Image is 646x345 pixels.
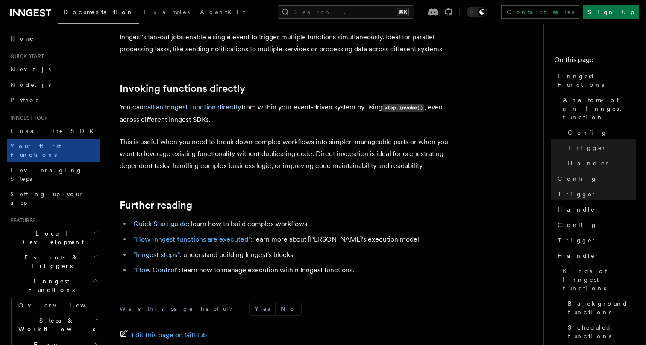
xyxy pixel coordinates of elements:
button: Search...⌘K [278,5,414,19]
a: Background functions [564,296,636,320]
li: : learn how to manage execution within Inngest functions. [131,264,461,276]
p: This is useful when you need to break down complex workflows into simpler, manageable parts or wh... [120,136,461,172]
a: Home [7,31,100,46]
a: Handler [564,156,636,171]
span: Overview [18,302,106,309]
span: Examples [144,9,190,15]
a: Anatomy of an Inngest function [559,92,636,125]
span: Steps & Workflows [15,316,95,333]
span: Node.js [10,81,51,88]
a: Inngest Functions [554,68,636,92]
span: Inngest tour [7,115,48,121]
a: Quick Start guide [133,220,188,228]
span: Handler [558,251,599,260]
span: Trigger [568,144,607,152]
span: Trigger [558,190,596,198]
li: : learn more about [PERSON_NAME]'s execution model. [131,233,461,245]
span: Config [558,221,597,229]
li: : learn how to build complex workflows. [131,218,461,230]
span: Edit this page on GitHub [132,329,207,341]
a: call an Inngest function directly [144,103,241,111]
button: Local Development [7,226,100,250]
a: Kinds of Inngest functions [559,263,636,296]
a: Examples [139,3,195,23]
a: Python [7,92,100,108]
h4: On this page [554,55,636,68]
li: : understand building Inngest's blocks. [131,249,461,261]
code: step.invoke() [382,104,424,112]
span: Handler [568,159,610,168]
a: Config [554,217,636,233]
a: Handler [554,248,636,263]
a: Config [554,171,636,186]
a: Documentation [58,3,139,24]
a: Sign Up [583,5,639,19]
span: Install the SDK [10,127,99,134]
p: Was this page helpful? [120,304,239,313]
a: Invoking functions directly [120,83,245,94]
span: Trigger [558,236,596,245]
span: Scheduled functions [568,323,636,340]
a: Scheduled functions [564,320,636,344]
span: Home [10,34,34,43]
span: Handler [558,205,599,214]
span: Quick start [7,53,44,60]
p: You can from within your event-driven system by using , even across different Inngest SDKs. [120,101,461,126]
span: Your first Functions [10,143,61,158]
button: No [276,302,301,315]
a: Your first Functions [7,139,100,162]
button: Events & Triggers [7,250,100,274]
button: Yes [250,302,275,315]
span: Local Development [7,229,93,246]
a: Setting up your app [7,186,100,210]
span: Events & Triggers [7,253,93,270]
a: "How Inngest functions are executed" [133,235,251,243]
span: Config [558,174,597,183]
span: Next.js [10,66,51,73]
a: Further reading [120,199,192,211]
a: Config [564,125,636,140]
button: Inngest Functions [7,274,100,298]
span: AgentKit [200,9,245,15]
span: Documentation [63,9,134,15]
a: Trigger [554,233,636,248]
p: Inngest's fan-out jobs enable a single event to trigger multiple functions simultaneously. Ideal ... [120,31,461,55]
a: Trigger [564,140,636,156]
span: Config [568,128,608,137]
span: Features [7,217,35,224]
a: "Inngest steps" [133,251,180,259]
a: Next.js [7,62,100,77]
a: Edit this page on GitHub [120,329,207,341]
a: Overview [15,298,100,313]
span: Leveraging Steps [10,167,82,182]
a: "Flow Control" [133,266,179,274]
span: Inngest Functions [7,277,92,294]
a: AgentKit [195,3,250,23]
span: Kinds of Inngest functions [563,267,636,292]
a: Contact sales [501,5,579,19]
a: Handler [554,202,636,217]
kbd: ⌘K [397,8,409,16]
span: Background functions [568,299,636,316]
span: Anatomy of an Inngest function [563,96,636,121]
a: Trigger [554,186,636,202]
a: Install the SDK [7,123,100,139]
button: Steps & Workflows [15,313,100,337]
button: Toggle dark mode [467,7,487,17]
span: Setting up your app [10,191,84,206]
span: Inngest Functions [558,72,636,89]
a: Leveraging Steps [7,162,100,186]
span: Python [10,97,41,103]
a: Node.js [7,77,100,92]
